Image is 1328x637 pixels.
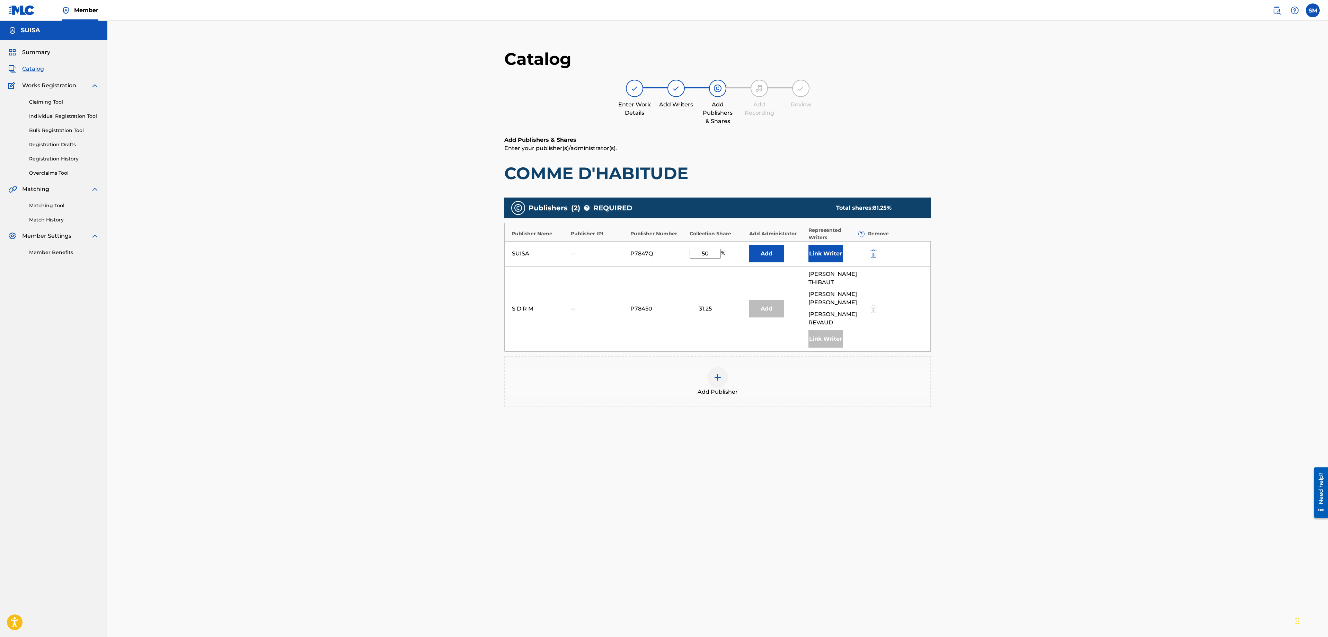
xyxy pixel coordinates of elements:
img: search [1273,6,1281,15]
span: Summary [22,48,50,56]
span: Works Registration [22,81,76,90]
img: help [1291,6,1299,15]
div: Publisher IPI [571,230,627,237]
span: ? [859,231,864,237]
a: Matching Tool [29,202,99,209]
img: step indicator icon for Enter Work Details [630,84,639,93]
div: Publisher Number [630,230,686,237]
span: % [721,249,727,259]
img: step indicator icon for Add Writers [672,84,680,93]
h6: Add Publishers & Shares [504,136,931,144]
span: Publishers [529,203,568,213]
span: ? [584,205,590,211]
span: Member Settings [22,232,71,240]
img: Accounts [8,26,17,35]
p: Enter your publisher(s)/administrator(s). [504,144,931,152]
div: Drag [1295,611,1300,631]
div: Add Publishers & Shares [700,101,735,125]
img: expand [91,81,99,90]
button: Link Writer [808,245,843,262]
img: 12a2ab48e56ec057fbd8.svg [870,250,877,258]
div: User Menu [1306,3,1320,17]
a: Overclaims Tool [29,169,99,177]
a: Registration History [29,155,99,163]
a: Match History [29,216,99,224]
img: step indicator icon for Review [797,84,805,93]
img: Member Settings [8,232,17,240]
span: ( 2 ) [571,203,580,213]
div: Represented Writers [808,227,864,241]
img: Works Registration [8,81,17,90]
img: step indicator icon for Add Recording [755,84,763,93]
img: add [714,373,722,382]
img: Top Rightsholder [62,6,70,15]
a: Claiming Tool [29,98,99,106]
div: Enter Work Details [617,101,652,117]
div: Add Recording [742,101,777,117]
img: Summary [8,48,17,56]
a: Registration Drafts [29,141,99,148]
img: step indicator icon for Add Publishers & Shares [714,84,722,93]
span: Catalog [22,65,44,73]
span: REQUIRED [593,203,632,213]
h5: SUISA [21,26,40,34]
img: Catalog [8,65,17,73]
a: Public Search [1270,3,1284,17]
iframe: Chat Widget [1293,604,1328,637]
h1: COMME D'HABITUDE [504,163,931,184]
div: Help [1288,3,1302,17]
img: publishers [514,204,522,212]
span: [PERSON_NAME] THIBAUT [808,270,864,287]
span: Matching [22,185,49,193]
img: MLC Logo [8,5,35,15]
div: Collection Share [690,230,745,237]
iframe: Resource Center [1309,465,1328,521]
a: Individual Registration Tool [29,113,99,120]
div: Total shares: [836,204,917,212]
span: [PERSON_NAME] [PERSON_NAME] [808,290,864,307]
span: 81.25 % [873,204,892,211]
a: Bulk Registration Tool [29,127,99,134]
div: Add Writers [659,101,693,109]
span: Member [74,6,98,14]
div: Review [783,101,818,109]
span: [PERSON_NAME] REVAUD [808,310,864,327]
img: Matching [8,185,17,193]
div: Publisher Name [512,230,567,237]
button: Add [749,245,784,262]
a: Member Benefits [29,249,99,256]
div: Remove [868,230,924,237]
img: expand [91,232,99,240]
img: expand [91,185,99,193]
span: Add Publisher [698,388,738,396]
div: Add Administrator [749,230,805,237]
h1: Catalog [504,49,931,69]
a: CatalogCatalog [8,65,44,73]
a: SummarySummary [8,48,50,56]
